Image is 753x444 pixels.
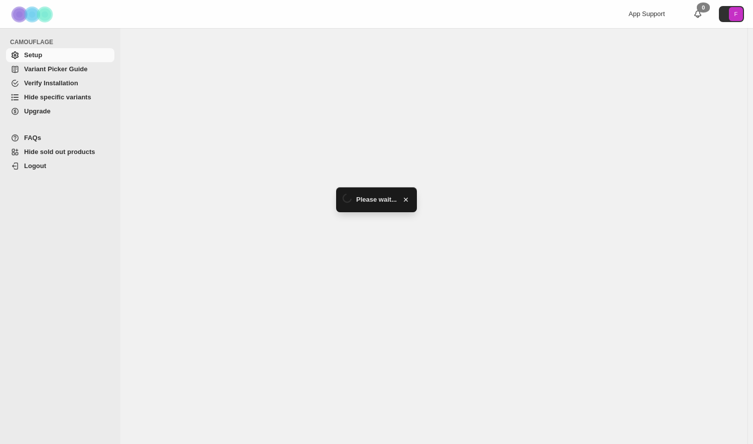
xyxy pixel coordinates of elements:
[24,93,91,101] span: Hide specific variants
[719,6,744,22] button: Avatar with initials F
[6,131,114,145] a: FAQs
[24,162,46,170] span: Logout
[24,134,41,141] span: FAQs
[24,51,42,59] span: Setup
[24,79,78,87] span: Verify Installation
[10,38,115,46] span: CAMOUFLAGE
[8,1,58,28] img: Camouflage
[356,195,397,205] span: Please wait...
[629,10,665,18] span: App Support
[24,65,87,73] span: Variant Picker Guide
[693,9,703,19] a: 0
[24,107,51,115] span: Upgrade
[6,48,114,62] a: Setup
[6,76,114,90] a: Verify Installation
[697,3,710,13] div: 0
[6,145,114,159] a: Hide sold out products
[6,104,114,118] a: Upgrade
[6,62,114,76] a: Variant Picker Guide
[6,90,114,104] a: Hide specific variants
[729,7,743,21] span: Avatar with initials F
[24,148,95,156] span: Hide sold out products
[6,159,114,173] a: Logout
[734,11,738,17] text: F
